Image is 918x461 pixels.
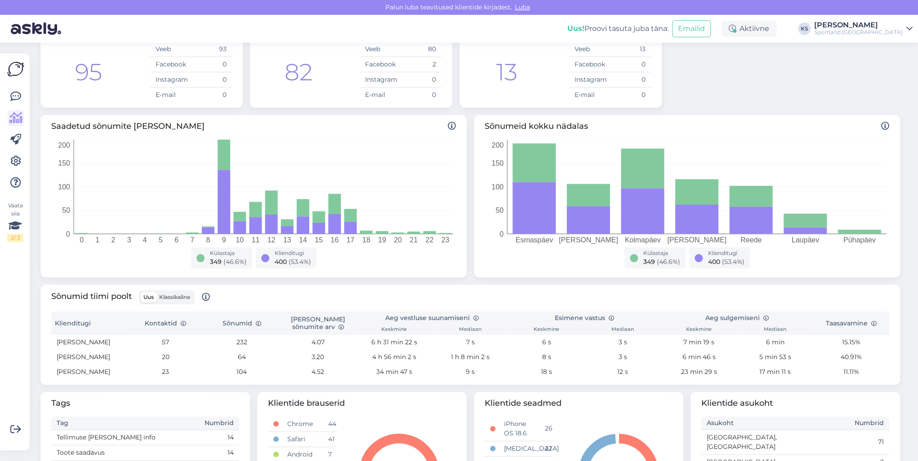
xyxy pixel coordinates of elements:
[51,417,192,430] th: Tag
[360,72,401,88] td: Instagram
[7,202,23,242] div: Vaata siia
[737,335,813,350] td: 6 min
[51,290,210,304] span: Sõnumid tiimi poolt
[280,335,356,350] td: 4.07
[432,335,508,350] td: 7 s
[508,312,661,325] th: Esimene vastus
[95,236,99,244] tspan: 1
[267,236,276,244] tspan: 12
[584,364,660,379] td: 12 s
[661,335,737,350] td: 7 min 19 s
[667,236,726,244] tspan: [PERSON_NAME]
[432,350,508,364] td: 1 h 8 min 2 s
[58,141,70,149] tspan: 200
[51,120,456,132] span: Saadetud sõnumite [PERSON_NAME]
[206,236,210,244] tspan: 8
[51,430,192,445] td: Tellimuse [PERSON_NAME] info
[356,364,432,379] td: 34 min 47 s
[285,55,312,90] div: 82
[661,350,737,364] td: 6 min 46 s
[795,430,889,454] td: 71
[569,72,610,88] td: Instagram
[643,249,680,257] div: Külastaja
[401,42,441,57] td: 80
[356,335,432,350] td: 6 h 31 min 22 s
[192,417,240,430] th: Numbrid
[127,335,203,350] td: 57
[813,350,889,364] td: 40.91%
[661,312,813,325] th: Aeg sulgemiseni
[275,249,311,257] div: Klienditugi
[192,445,240,460] td: 14
[360,88,401,103] td: E-mail
[722,21,776,37] div: Aktiivne
[567,23,668,34] div: Proovi tasuta juba täna:
[210,258,222,266] span: 349
[280,350,356,364] td: 3.20
[347,236,355,244] tspan: 17
[539,441,553,456] td: 22
[498,441,539,456] td: [MEDICAL_DATA]
[672,20,711,37] button: Emailid
[485,120,889,132] span: Sõnumeid kokku nädalas
[111,236,115,244] tspan: 2
[798,22,811,35] div: KS
[610,57,651,72] td: 0
[174,236,178,244] tspan: 6
[708,258,720,266] span: 400
[814,22,913,36] a: [PERSON_NAME]Sportland [GEOGRAPHIC_DATA]
[432,364,508,379] td: 9 s
[584,335,660,350] td: 3 s
[150,57,191,72] td: Facebook
[51,445,192,460] td: Toote saadavus
[252,236,260,244] tspan: 11
[610,88,651,103] td: 0
[356,325,432,335] th: Keskmine
[204,364,280,379] td: 104
[191,57,232,72] td: 0
[515,236,553,244] tspan: Esmaspäev
[401,72,441,88] td: 0
[701,430,795,454] td: [GEOGRAPHIC_DATA], [GEOGRAPHIC_DATA]
[275,258,287,266] span: 400
[150,88,191,103] td: E-mail
[661,364,737,379] td: 23 min 29 s
[58,159,70,167] tspan: 150
[204,350,280,364] td: 64
[150,72,191,88] td: Instagram
[356,350,432,364] td: 4 h 56 min 2 s
[281,431,322,447] td: Safari
[51,397,239,409] span: Tags
[315,236,323,244] tspan: 15
[495,206,504,214] tspan: 50
[51,350,127,364] td: [PERSON_NAME]
[356,312,508,325] th: Aeg vestluse suunamiseni
[362,236,370,244] tspan: 18
[80,236,84,244] tspan: 0
[62,206,70,214] tspan: 50
[323,431,336,447] td: 41
[791,236,819,244] tspan: Laupäev
[701,397,889,409] span: Klientide asukoht
[143,236,147,244] tspan: 4
[813,364,889,379] td: 11.11%
[236,236,244,244] tspan: 10
[708,249,744,257] div: Klienditugi
[737,325,813,335] th: Mediaan
[283,236,291,244] tspan: 13
[610,72,651,88] td: 0
[567,24,584,33] b: Uus!
[740,236,762,244] tspan: Reede
[401,57,441,72] td: 2
[508,350,584,364] td: 8 s
[584,325,660,335] th: Mediaan
[51,335,127,350] td: [PERSON_NAME]
[289,258,311,266] span: ( 53.4 %)
[661,325,737,335] th: Keskmine
[143,294,154,300] span: Uus
[657,258,680,266] span: ( 46.6 %)
[159,294,190,300] span: Klassikaline
[425,236,433,244] tspan: 22
[7,234,23,242] div: 2 / 3
[508,364,584,379] td: 18 s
